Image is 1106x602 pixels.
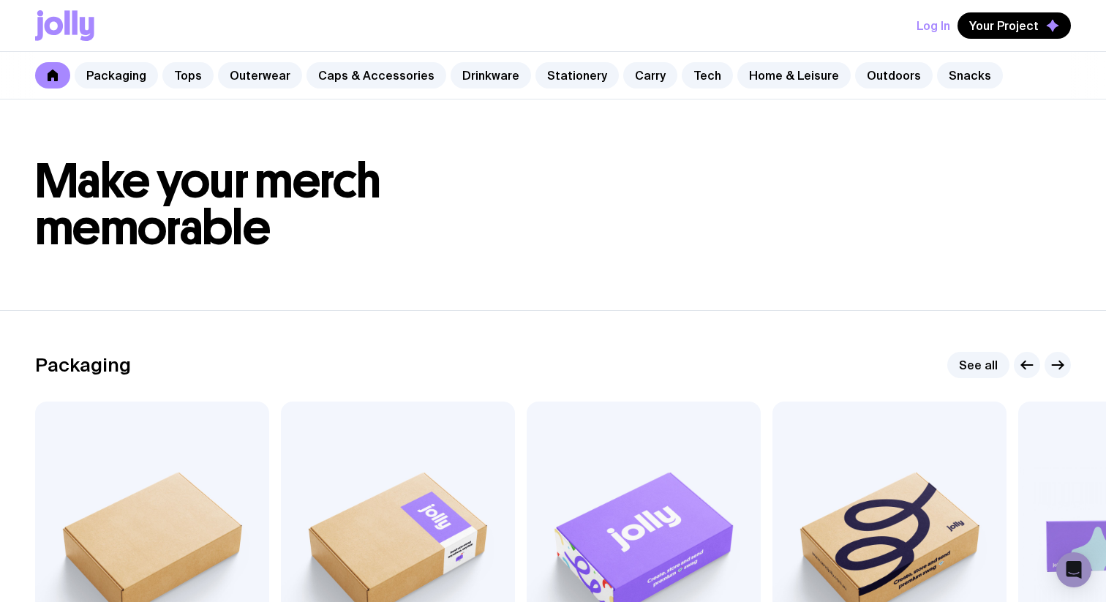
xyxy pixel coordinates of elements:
[737,62,851,89] a: Home & Leisure
[958,12,1071,39] button: Your Project
[623,62,677,89] a: Carry
[75,62,158,89] a: Packaging
[451,62,531,89] a: Drinkware
[917,12,950,39] button: Log In
[218,62,302,89] a: Outerwear
[306,62,446,89] a: Caps & Accessories
[535,62,619,89] a: Stationery
[1056,552,1091,587] div: Open Intercom Messenger
[35,152,381,257] span: Make your merch memorable
[855,62,933,89] a: Outdoors
[35,354,131,376] h2: Packaging
[947,352,1009,378] a: See all
[937,62,1003,89] a: Snacks
[969,18,1039,33] span: Your Project
[162,62,214,89] a: Tops
[682,62,733,89] a: Tech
